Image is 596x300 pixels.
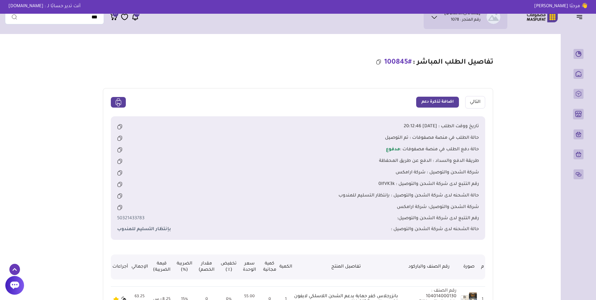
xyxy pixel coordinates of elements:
[279,254,292,279] th: الكمية
[416,97,459,108] button: اضافة تذكرة دعم
[134,11,139,17] span: 488
[458,254,480,279] th: صورة
[400,254,458,279] th: رقم الصنف والباركود
[379,157,479,165] span: طريقة الدفع والسداد : الدفع عن طريق المحفظة
[397,215,479,223] span: رقم التتبع لدى شركة الشحن والتوصيل:
[110,13,118,21] a: 21
[174,254,195,279] th: الضريبة (%)
[391,226,479,234] span: حالة الشحنه لدى شركة الشحن والتوصيل :
[292,254,399,279] th: تفاصيل المنتج
[4,3,85,10] p: أنت تدير حسابًا لـ : [DOMAIN_NAME]
[444,11,480,17] h1: [DOMAIN_NAME]
[376,58,493,67] h1: تفاصيل الطلب المباشر :
[385,134,479,142] span: حالة الطلب في منصة مصفوفات : تم التوصيل
[260,254,280,279] th: كمية مجانية
[111,254,130,279] th: أجراءات
[465,96,485,109] a: التالي
[117,215,479,223] div: 50321433783
[397,204,479,211] span: شركة الشحن والتوصيل: شركة ارامكس
[386,147,400,152] span: مدفوع
[404,123,479,131] span: تاريخ ووقت الطلب : [DATE] 20:12:46
[396,169,479,177] span: شركة الشحن والتوصيل : شركة ارامكس
[218,254,239,279] th: تخفيض (٪)
[114,11,117,17] span: 21
[131,13,139,21] a: 488
[451,17,480,23] p: رقم المتجر : 1078
[150,254,174,279] th: قيمة الضريبة)
[401,288,457,299] p: رقم الصنف : 104014000130
[530,3,592,10] p: 👋 مرحبًا [PERSON_NAME]
[480,254,485,279] th: م
[486,10,500,24] img: eShop.sa
[378,181,479,188] span: رقم التتبع لدى شركة الشحن والتوصيل : 0IfVK3k
[130,254,150,279] th: الإجمالي
[384,59,411,66] span: #100845
[522,11,562,23] img: Logo
[239,254,259,279] th: سعر الوحدة
[117,226,171,233] strong: بإنتظار التسليم للمندوب
[338,192,479,200] span: حالة الشحنه لدى شركة الشحن والتوصيل : بإنتظار التسليم للمندوب
[386,146,479,154] span: حالة دفع الطلب في منصة مصفوفات :
[195,254,218,279] th: مقدار الخصم)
